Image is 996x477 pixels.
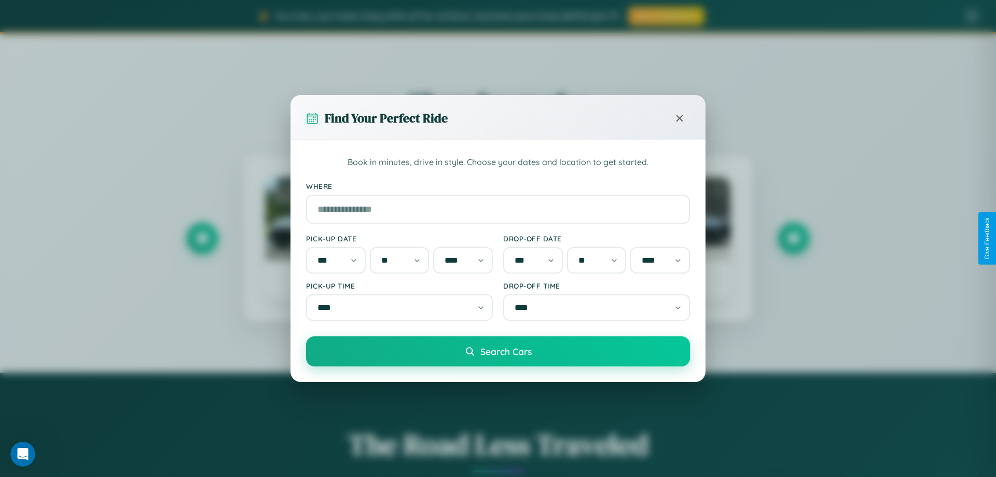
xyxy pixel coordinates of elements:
[306,336,690,366] button: Search Cars
[503,234,690,243] label: Drop-off Date
[306,182,690,190] label: Where
[306,281,493,290] label: Pick-up Time
[325,110,448,127] h3: Find Your Perfect Ride
[306,156,690,169] p: Book in minutes, drive in style. Choose your dates and location to get started.
[480,346,532,357] span: Search Cars
[503,281,690,290] label: Drop-off Time
[306,234,493,243] label: Pick-up Date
